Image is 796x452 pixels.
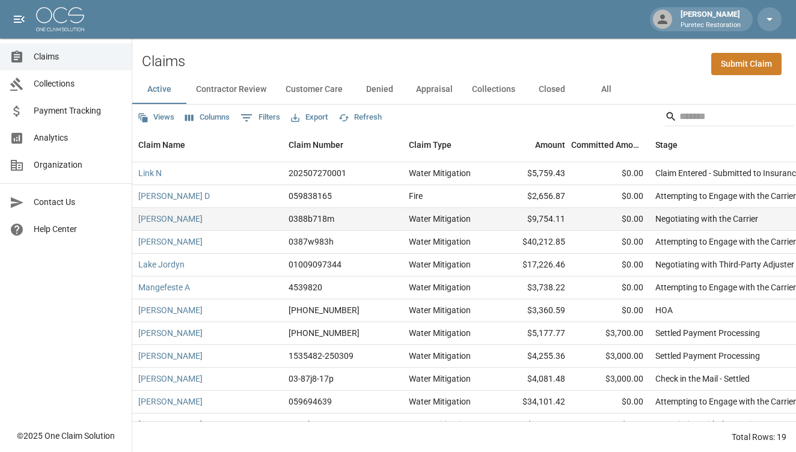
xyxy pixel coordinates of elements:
[17,430,115,442] div: © 2025 One Claim Solution
[289,167,346,179] div: 202507270001
[409,418,471,430] div: Water Mitigation
[493,185,571,208] div: $2,656.87
[571,276,649,299] div: $0.00
[493,299,571,322] div: $3,360.59
[138,258,185,270] a: Lake Jordyn
[493,254,571,276] div: $17,226.46
[571,254,649,276] div: $0.00
[493,391,571,414] div: $34,101.42
[409,190,423,202] div: Fire
[493,345,571,368] div: $4,255.36
[138,236,203,248] a: [PERSON_NAME]
[186,75,276,104] button: Contractor Review
[655,281,796,293] div: Attempting to Engage with the Carrier
[34,50,122,63] span: Claims
[409,167,471,179] div: Water Mitigation
[132,128,283,162] div: Claim Name
[655,190,796,202] div: Attempting to Engage with the Carrier
[571,322,649,345] div: $3,700.00
[289,350,354,362] div: 1535482-250309
[237,108,283,127] button: Show filters
[571,391,649,414] div: $0.00
[289,304,360,316] div: 01-009-090584
[571,299,649,322] div: $0.00
[34,132,122,144] span: Analytics
[525,75,579,104] button: Closed
[409,236,471,248] div: Water Mitigation
[571,231,649,254] div: $0.00
[289,258,341,270] div: 01009097344
[711,53,782,75] a: Submit Claim
[681,20,741,31] p: Puretec Restoration
[138,167,162,179] a: Link N
[34,223,122,236] span: Help Center
[283,128,403,162] div: Claim Number
[406,75,462,104] button: Appraisal
[289,128,343,162] div: Claim Number
[132,75,186,104] button: Active
[138,304,203,316] a: [PERSON_NAME]
[138,395,203,408] a: [PERSON_NAME]
[571,208,649,231] div: $0.00
[289,236,334,248] div: 0387w983h
[138,128,185,162] div: Claim Name
[409,128,452,162] div: Claim Type
[655,128,678,162] div: Stage
[732,431,786,443] div: Total Rows: 19
[34,196,122,209] span: Contact Us
[493,368,571,391] div: $4,081.48
[493,276,571,299] div: $3,738.22
[655,304,673,316] div: HOA
[571,368,649,391] div: $3,000.00
[36,7,84,31] img: ocs-logo-white-transparent.png
[655,258,794,270] div: Negotiating with Third-Party Adjuster
[409,395,471,408] div: Water Mitigation
[289,190,332,202] div: 059838165
[138,418,203,430] a: [PERSON_NAME]
[289,418,331,430] div: 0387k678g
[138,281,190,293] a: Mangefeste A
[655,213,758,225] div: Negotiating with the Carrier
[289,213,334,225] div: 0388b718m
[409,350,471,362] div: Water Mitigation
[571,128,649,162] div: Committed Amount
[403,128,493,162] div: Claim Type
[655,418,758,430] div: Negotiating with the Carrier
[535,128,565,162] div: Amount
[132,75,796,104] div: dynamic tabs
[288,108,331,127] button: Export
[571,185,649,208] div: $0.00
[409,281,471,293] div: Water Mitigation
[493,128,571,162] div: Amount
[34,159,122,171] span: Organization
[135,108,177,127] button: Views
[7,7,31,31] button: open drawer
[352,75,406,104] button: Denied
[493,208,571,231] div: $9,754.11
[579,75,633,104] button: All
[571,162,649,185] div: $0.00
[655,236,796,248] div: Attempting to Engage with the Carrier
[335,108,385,127] button: Refresh
[493,231,571,254] div: $40,212.85
[276,75,352,104] button: Customer Care
[665,107,794,129] div: Search
[409,327,471,339] div: Water Mitigation
[138,213,203,225] a: [PERSON_NAME]
[289,395,332,408] div: 059694639
[493,322,571,345] div: $5,177.77
[409,304,471,316] div: Water Mitigation
[182,108,233,127] button: Select columns
[493,414,571,436] div: $9,730.75
[34,78,122,90] span: Collections
[462,75,525,104] button: Collections
[571,414,649,436] div: $0.00
[571,345,649,368] div: $3,000.00
[655,395,796,408] div: Attempting to Engage with the Carrier
[138,190,210,202] a: [PERSON_NAME] D
[655,327,760,339] div: Settled Payment Processing
[34,105,122,117] span: Payment Tracking
[289,373,334,385] div: 03-87j8-17p
[676,8,745,30] div: [PERSON_NAME]
[289,281,322,293] div: 4539820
